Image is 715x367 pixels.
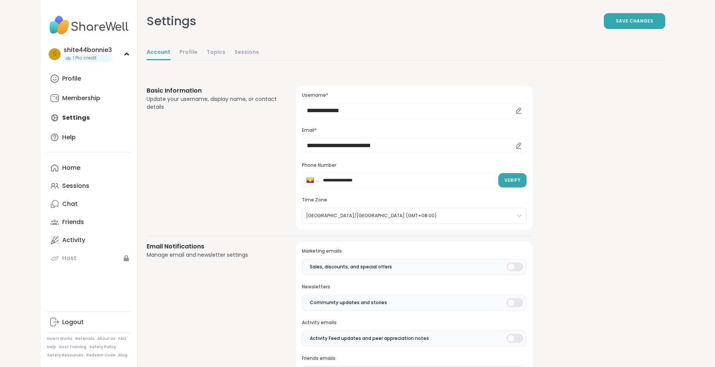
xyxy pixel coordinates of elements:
a: Membership [47,89,131,107]
div: Manage email and newsletter settings [147,251,278,259]
div: Home [62,164,80,172]
a: Activity [47,231,131,249]
a: Profile [179,45,198,60]
a: Account [147,45,170,60]
span: Save Changes [616,18,653,24]
a: Host [47,249,131,267]
a: Host Training [59,344,86,350]
a: Referrals [75,336,94,341]
a: Sessions [234,45,259,60]
span: 1 Pro credit [73,55,96,61]
div: Activity [62,236,85,244]
a: FAQ [118,336,126,341]
a: Redeem Code [86,353,115,358]
a: Help [47,344,56,350]
div: Sessions [62,182,89,190]
div: Settings [147,12,196,30]
div: Friends [62,218,84,226]
img: ShareWell Nav Logo [47,12,131,38]
div: shite44bonnie3 [64,46,112,54]
a: About Us [97,336,115,341]
div: Membership [62,94,100,102]
span: Activity Feed updates and peer appreciation notes [310,335,429,342]
span: Community updates and stories [310,299,387,306]
div: Chat [62,200,78,208]
a: Topics [207,45,225,60]
a: Blog [118,353,127,358]
span: Sales, discounts, and special offers [310,263,392,270]
a: Sessions [47,177,131,195]
div: Help [62,133,76,142]
a: Profile [47,70,131,88]
span: Verify [504,177,521,184]
div: Profile [62,75,81,83]
a: Safety Policy [89,344,116,350]
a: Home [47,159,131,177]
span: s [53,49,57,59]
h3: Activity emails [302,320,526,326]
a: How It Works [47,336,72,341]
div: Logout [62,318,84,326]
h3: Basic Information [147,86,278,95]
h3: Marketing emails [302,248,526,254]
h3: Email Notifications [147,242,278,251]
h3: Phone Number [302,162,526,169]
div: Update your username, display name, or contact details [147,95,278,111]
h3: Username* [302,92,526,99]
a: Friends [47,213,131,231]
button: Save Changes [604,13,665,29]
a: Safety Resources [47,353,83,358]
a: Help [47,128,131,146]
h3: Friends emails [302,355,526,362]
a: Chat [47,195,131,213]
h3: Email* [302,127,526,134]
h3: Newsletters [302,284,526,290]
h3: Time Zone [302,197,526,203]
button: Verify [498,173,527,187]
a: Logout [47,313,131,331]
div: Host [62,254,77,262]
